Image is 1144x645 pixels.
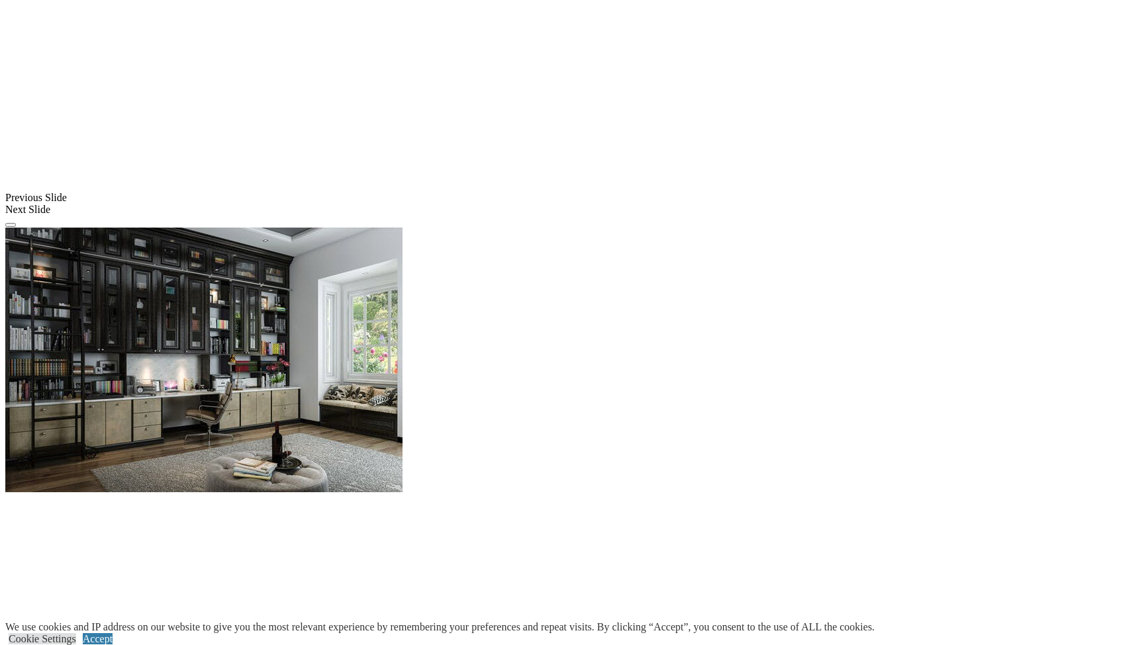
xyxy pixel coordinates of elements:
[9,633,76,644] a: Cookie Settings
[5,223,16,227] button: Click here to pause slide show
[5,204,1139,216] div: Next Slide
[5,192,1139,204] div: Previous Slide
[5,228,403,492] img: Banner for mobile view
[5,621,875,633] div: We use cookies and IP address on our website to give you the most relevant experience by remember...
[83,633,113,644] a: Accept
